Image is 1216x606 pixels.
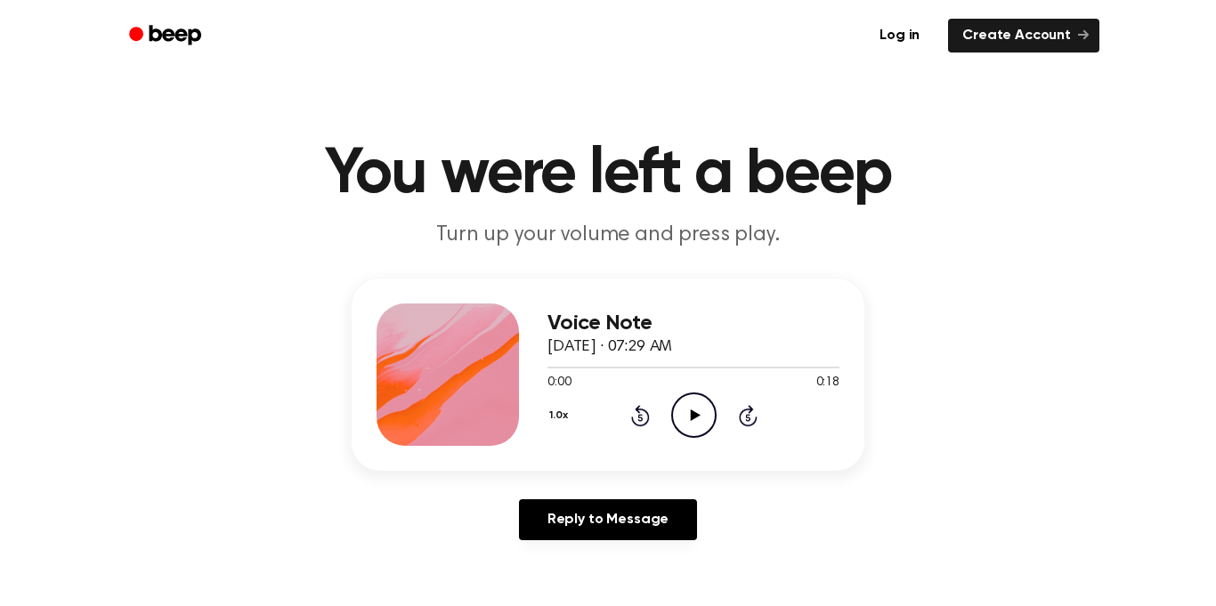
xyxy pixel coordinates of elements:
a: Beep [117,19,217,53]
h3: Voice Note [547,311,839,335]
a: Reply to Message [519,499,697,540]
a: Log in [862,15,937,56]
span: 0:18 [816,374,839,392]
a: Create Account [948,19,1099,53]
button: 1.0x [547,400,574,431]
span: [DATE] · 07:29 AM [547,339,672,355]
span: 0:00 [547,374,571,392]
h1: You were left a beep [152,142,1064,206]
p: Turn up your volume and press play. [266,221,950,250]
